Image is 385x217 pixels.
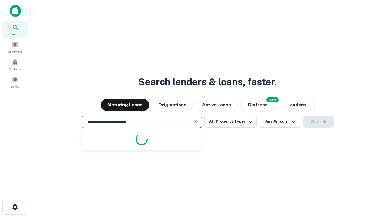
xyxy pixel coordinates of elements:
a: Search [2,21,28,38]
span: Borrowers [8,49,22,54]
button: Any Amount [259,116,301,128]
a: Contacts [2,56,28,73]
a: Saved [2,74,28,90]
a: Borrowers [2,39,28,55]
button: Lenders [279,99,315,111]
button: Search distressed loans with lien and other non-mortgage details. [240,99,276,111]
iframe: Chat Widget [355,169,385,198]
span: Search [10,32,20,36]
span: Contacts [9,67,21,71]
div: NEW [266,97,279,102]
button: Originations [152,99,193,111]
button: Clear [191,118,200,126]
button: Maturing Loans [101,99,149,111]
button: All Property Types [204,116,257,128]
h3: Search lenders & loans, faster. [138,75,277,89]
img: capitalize-icon.png [10,5,21,17]
span: Saved [11,84,20,89]
button: Active Loans [196,99,238,111]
